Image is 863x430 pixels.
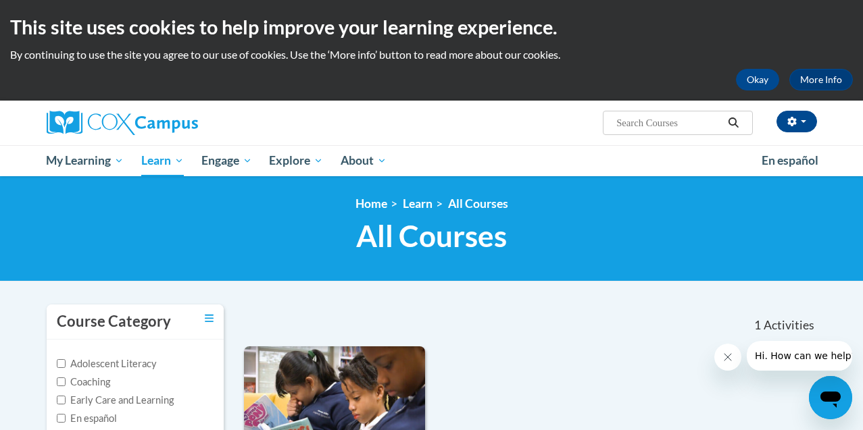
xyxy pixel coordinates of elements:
[57,311,171,332] h3: Course Category
[762,153,818,167] span: En español
[764,318,814,333] span: Activities
[789,69,853,90] a: More Info
[10,14,853,41] h2: This site uses cookies to help improve your learning experience.
[57,375,110,389] label: Coaching
[403,196,433,211] a: Learn
[193,145,261,176] a: Engage
[776,111,817,132] button: Account Settings
[448,196,508,211] a: All Courses
[753,146,827,175] a: En español
[57,411,117,426] label: En español
[747,341,852,371] iframe: Message from company
[356,218,507,254] span: All Courses
[10,47,853,62] p: By continuing to use the site you agree to our use of cookies. Use the ‘More info’ button to read...
[57,359,66,368] input: Checkbox for Options
[723,115,743,131] button: Search
[57,414,66,423] input: Checkbox for Options
[57,393,174,408] label: Early Care and Learning
[8,9,109,20] span: Hi. How can we help?
[754,318,761,333] span: 1
[132,145,193,176] a: Learn
[341,153,387,169] span: About
[57,377,66,386] input: Checkbox for Options
[57,396,66,404] input: Checkbox for Options
[141,153,184,169] span: Learn
[38,145,133,176] a: My Learning
[47,111,198,135] img: Cox Campus
[736,69,779,90] button: Okay
[355,196,387,211] a: Home
[47,111,290,135] a: Cox Campus
[201,153,252,169] span: Engage
[57,356,157,371] label: Adolescent Literacy
[714,344,741,371] iframe: Close message
[46,153,124,169] span: My Learning
[205,311,214,326] a: Toggle collapse
[260,145,332,176] a: Explore
[332,145,395,176] a: About
[615,115,723,131] input: Search Courses
[809,376,852,419] iframe: Button to launch messaging window
[269,153,323,169] span: Explore
[36,145,827,176] div: Main menu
